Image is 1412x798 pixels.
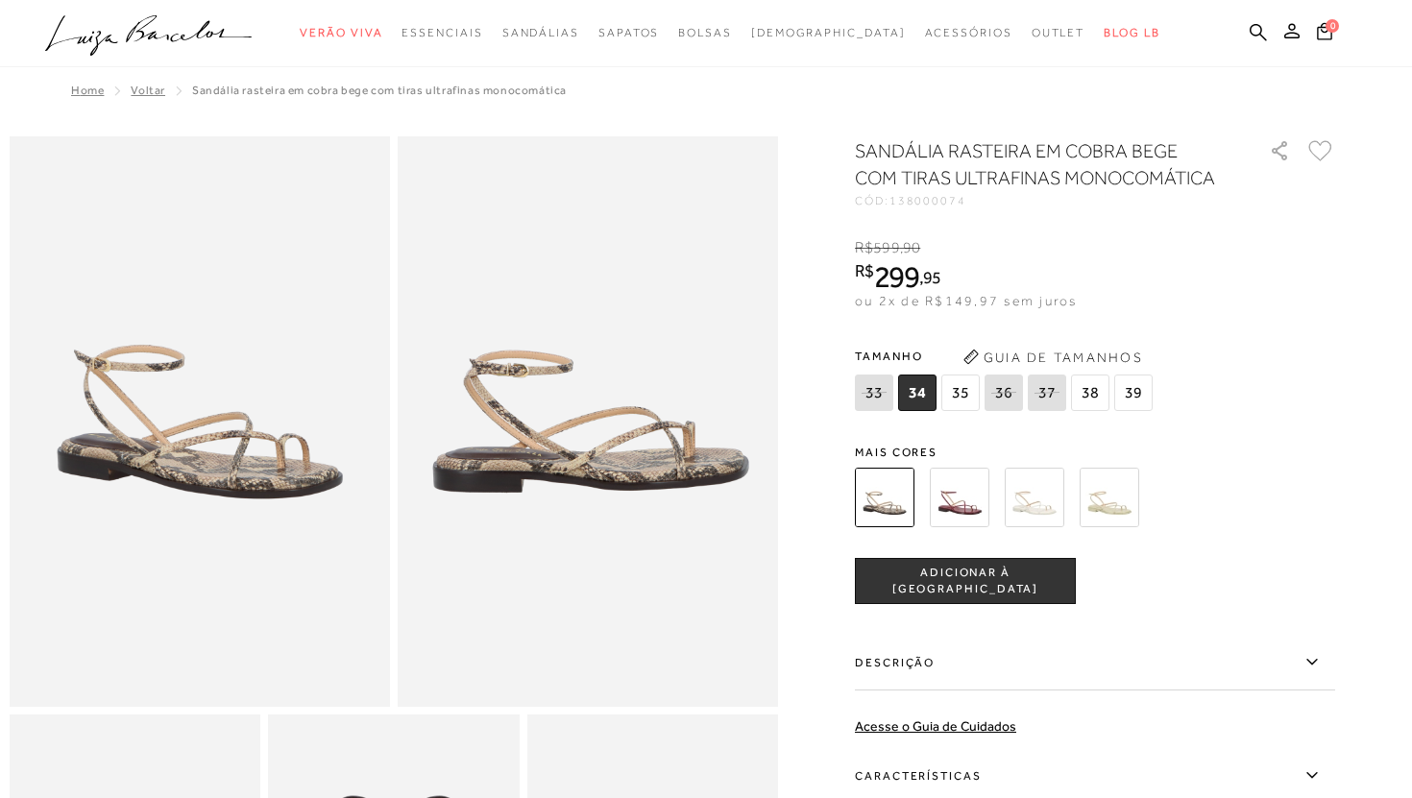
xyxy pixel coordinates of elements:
img: SANDÁLIA RASTEIRA EM COURO MARSALA COM TIRAS ULTRAFINAS MONOCOMÁTICA [930,468,989,527]
span: 33 [855,375,893,411]
div: CÓD: [855,195,1239,206]
a: Acesse o Guia de Cuidados [855,718,1016,734]
a: categoryNavScreenReaderText [925,15,1012,51]
img: image [10,136,390,707]
button: Guia de Tamanhos [957,342,1149,373]
span: Tamanho [855,342,1157,371]
span: SANDÁLIA RASTEIRA EM COBRA BEGE COM TIRAS ULTRAFINAS MONOCOMÁTICA [192,84,567,97]
span: 0 [1326,19,1339,33]
span: ADICIONAR À [GEOGRAPHIC_DATA] [856,565,1075,598]
span: 90 [903,239,920,256]
span: Bolsas [678,26,732,39]
span: 95 [923,267,941,287]
a: categoryNavScreenReaderText [598,15,659,51]
img: SANDÁLIA RASTEIRA EM COURO OFF WHITE COM TIRAS ULTRAFINAS MONOCOMÁTICA [1005,468,1064,527]
i: R$ [855,262,874,279]
span: 36 [985,375,1023,411]
span: Mais cores [855,447,1335,458]
span: Sapatos [598,26,659,39]
span: 138000074 [889,194,966,207]
span: [DEMOGRAPHIC_DATA] [751,26,906,39]
span: Outlet [1032,26,1085,39]
span: 35 [941,375,980,411]
label: Descrição [855,635,1335,690]
span: ou 2x de R$149,97 sem juros [855,293,1077,308]
span: Sandálias [502,26,579,39]
a: noSubCategoriesText [751,15,906,51]
img: image [398,136,778,707]
span: Verão Viva [300,26,382,39]
i: R$ [855,239,873,256]
a: Voltar [131,84,165,97]
a: categoryNavScreenReaderText [678,15,732,51]
span: 599 [873,239,899,256]
span: Acessórios [925,26,1012,39]
a: categoryNavScreenReaderText [402,15,482,51]
span: BLOG LB [1104,26,1159,39]
span: 38 [1071,375,1109,411]
i: , [919,269,941,286]
span: 34 [898,375,937,411]
span: 39 [1114,375,1153,411]
img: SANDÁLIA RASTEIRA EM COBRA BEGE COM TIRAS ULTRAFINAS MONOCOMÁTICA [855,468,914,527]
a: Home [71,84,104,97]
a: categoryNavScreenReaderText [300,15,382,51]
h1: SANDÁLIA RASTEIRA EM COBRA BEGE COM TIRAS ULTRAFINAS MONOCOMÁTICA [855,137,1215,191]
span: 37 [1028,375,1066,411]
button: ADICIONAR À [GEOGRAPHIC_DATA] [855,558,1076,604]
i: , [900,239,921,256]
img: SANDÁLIA RASTEIRA EM COURO VERDE ALOE VERA COM TIRAS ULTRAFINAS MONOCOMÁTICA [1080,468,1139,527]
span: 299 [874,259,919,294]
a: categoryNavScreenReaderText [502,15,579,51]
a: categoryNavScreenReaderText [1032,15,1085,51]
a: BLOG LB [1104,15,1159,51]
span: Essenciais [402,26,482,39]
button: 0 [1311,21,1338,47]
